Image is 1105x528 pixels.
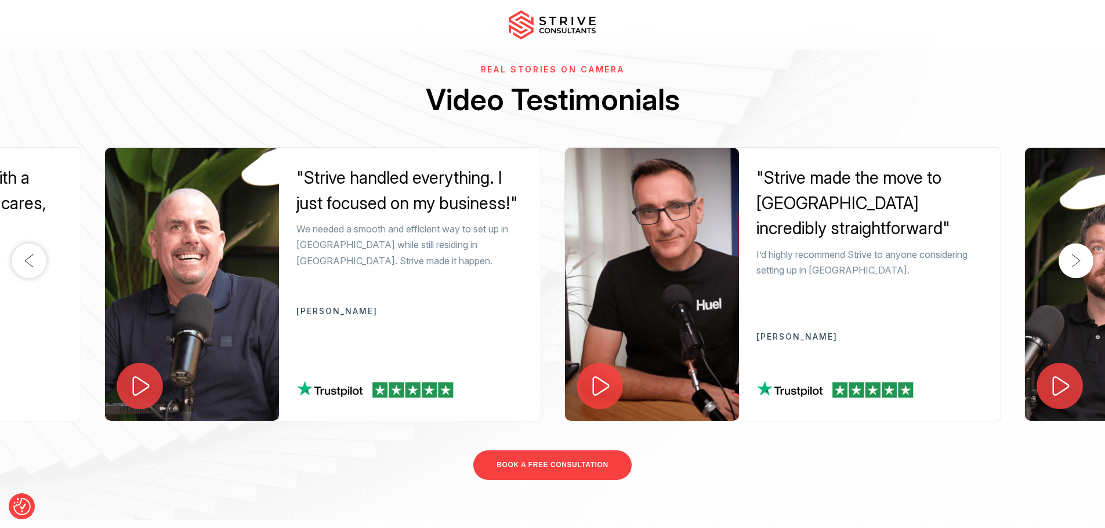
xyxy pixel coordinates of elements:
[1059,243,1093,278] button: Next
[297,380,454,397] img: tp-review.png
[473,450,631,480] a: BOOK A FREE CONSULTATION
[296,307,523,315] p: [PERSON_NAME]
[12,243,46,278] button: Previous
[13,498,31,515] button: Consent Preferences
[509,10,596,39] img: main-logo.svg
[296,165,523,216] div: "Strive handled everything. I just focused on my business!"
[757,380,914,397] img: tp-review.png
[756,332,983,341] p: [PERSON_NAME]
[13,498,31,515] img: Revisit consent button
[756,165,983,241] div: "Strive made the move to [GEOGRAPHIC_DATA] incredibly straightforward"
[756,247,983,278] p: I’d highly recommend Strive to anyone considering setting up in [GEOGRAPHIC_DATA].
[296,221,523,269] p: We needed a smooth and efficient way to set up in [GEOGRAPHIC_DATA] while still residing in [GEOG...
